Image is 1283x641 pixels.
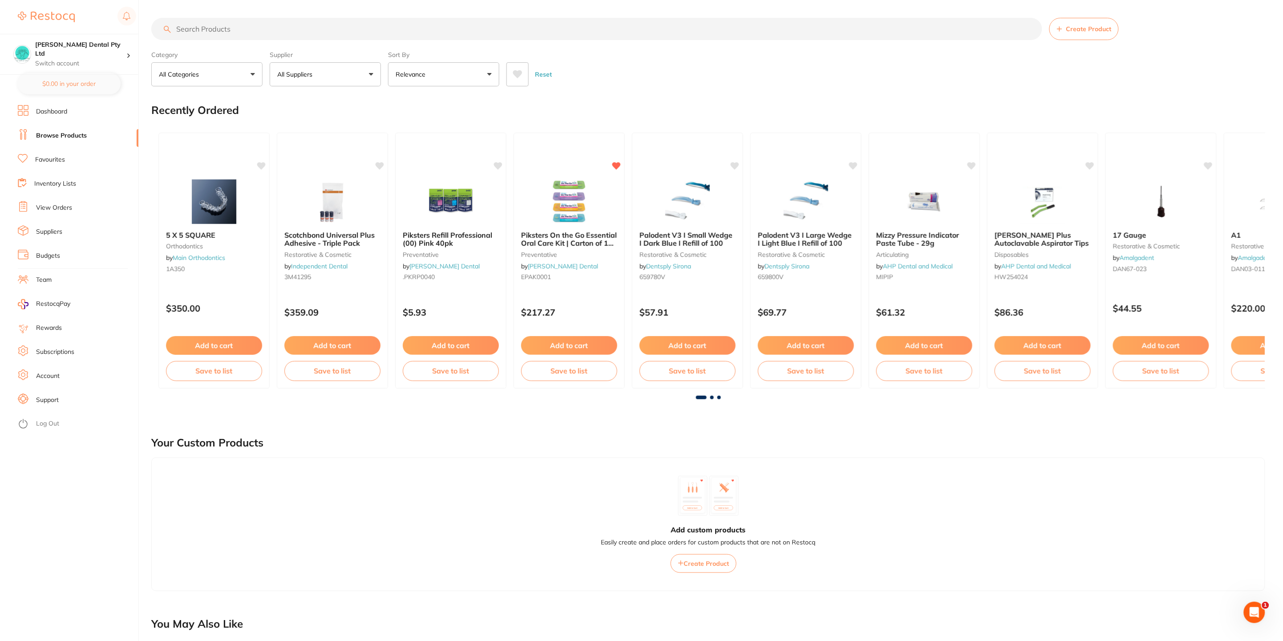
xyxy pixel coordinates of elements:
a: Browse Products [36,131,87,140]
small: restorative & cosmetic [284,251,380,258]
iframe: Intercom live chat [1244,602,1265,623]
small: MIPIP [876,273,972,280]
button: Add to cart [166,336,262,355]
img: 5 X 5 SQUARE [185,179,243,224]
a: Log Out [36,419,59,428]
b: Pelotte Plus Autoclavable Aspirator Tips [995,231,1091,247]
img: RestocqPay [18,299,28,309]
small: .PKRP0040 [403,273,499,280]
span: by [995,262,1071,270]
a: Dashboard [36,107,67,116]
p: Easily create and place orders for custom products that are not on Restocq [601,538,816,547]
span: by [639,262,691,270]
img: Scotchbond Universal Plus Adhesive - Triple Pack [304,179,361,224]
p: $86.36 [995,307,1091,317]
button: Save to list [284,361,380,381]
button: Add to cart [876,336,972,355]
button: Save to list [876,361,972,381]
button: Save to list [521,361,617,381]
small: EPAK0001 [521,273,617,280]
a: Restocq Logo [18,7,75,27]
small: disposables [995,251,1091,258]
button: Add to cart [521,336,617,355]
h3: Add custom products [671,525,746,535]
small: restorative & cosmetic [758,251,854,258]
small: 659780V [639,273,736,280]
a: Suppliers [36,227,62,236]
a: Favourites [35,155,65,164]
b: Palodent V3 I Small Wedge I Dark Blue I Refill of 100 [639,231,736,247]
img: 17 Gauge [1132,179,1190,224]
button: Relevance [388,62,499,86]
span: by [521,262,598,270]
button: Reset [532,62,554,86]
a: Budgets [36,252,60,260]
button: Create Product [1049,18,1119,40]
button: Add to cart [758,336,854,355]
img: Palodent V3 I Small Wedge I Dark Blue I Refill of 100 [659,179,716,224]
b: Piksters On the Go Essential Oral Care Kit | Carton of 100 Kits [521,231,617,247]
p: $44.55 [1113,303,1209,313]
p: All Suppliers [277,70,316,79]
p: $217.27 [521,307,617,317]
span: by [876,262,953,270]
small: 1A350 [166,265,262,272]
b: 5 X 5 SQUARE [166,231,262,239]
img: Palodent V3 I Large Wedge I Light Blue I Refill of 100 [777,179,835,224]
button: Add to cart [995,336,1091,355]
img: Pelotte Plus Autoclavable Aspirator Tips [1014,179,1072,224]
label: Sort By [388,51,499,59]
button: Save to list [758,361,854,381]
label: Supplier [270,51,381,59]
span: by [1231,254,1273,262]
small: 3M41295 [284,273,380,280]
span: Create Product [1066,25,1111,32]
small: HW254024 [995,273,1091,280]
p: $61.32 [876,307,972,317]
button: Save to list [403,361,499,381]
a: [PERSON_NAME] Dental [528,262,598,270]
a: Independent Dental [291,262,348,270]
a: Dentsply Sirona [646,262,691,270]
a: Subscriptions [36,348,74,357]
img: Mizzy Pressure Indicator Paste Tube - 29g [895,179,953,224]
button: Add to cart [639,336,736,355]
small: preventative [403,251,499,258]
button: Add to cart [1113,336,1209,355]
small: restorative & cosmetic [1113,243,1209,250]
button: Save to list [639,361,736,381]
a: View Orders [36,203,72,212]
b: 17 Gauge [1113,231,1209,239]
small: DAN67-023 [1113,265,1209,272]
a: AHP Dental and Medical [1001,262,1071,270]
p: Switch account [36,59,126,68]
label: Category [151,51,263,59]
a: AHP Dental and Medical [883,262,953,270]
button: Create Product [671,554,737,573]
input: Search Products [151,18,1042,40]
img: Piksters Refill Professional (00) Pink 40pk [422,179,480,224]
p: $69.77 [758,307,854,317]
p: $359.09 [284,307,380,317]
button: Save to list [166,361,262,381]
span: by [403,262,480,270]
small: articulating [876,251,972,258]
span: by [1113,254,1154,262]
a: Amalgadent [1120,254,1154,262]
span: RestocqPay [36,300,70,308]
span: by [758,262,809,270]
a: Dentsply Sirona [765,262,809,270]
a: [PERSON_NAME] Dental [409,262,480,270]
b: Mizzy Pressure Indicator Paste Tube - 29g [876,231,972,247]
a: Team [36,276,52,284]
p: All Categories [159,70,202,79]
h2: Recently Ordered [151,104,239,117]
a: Rewards [36,324,62,333]
span: Create Product [684,560,729,568]
p: $5.93 [403,307,499,317]
a: Inventory Lists [34,179,76,188]
p: $350.00 [166,303,262,313]
button: Save to list [995,361,1091,381]
a: Account [36,372,60,381]
b: Palodent V3 I Large Wedge I Light Blue I Refill of 100 [758,231,854,247]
